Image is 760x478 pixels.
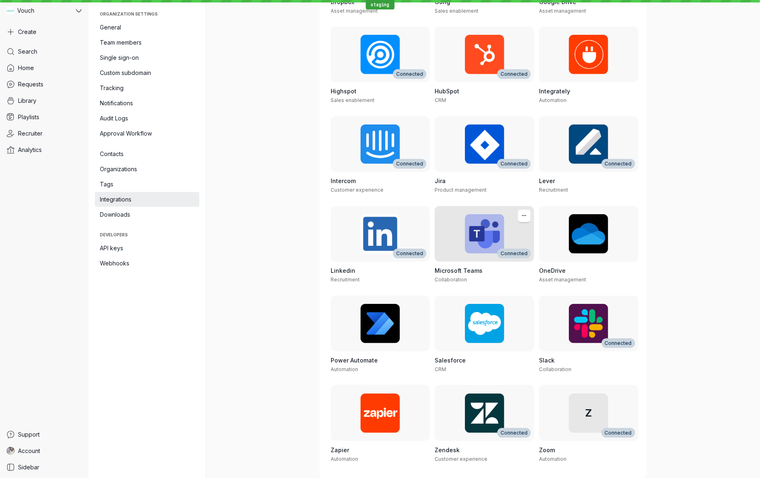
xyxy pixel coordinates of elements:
a: Home [3,61,85,75]
a: Downloads [95,207,199,222]
span: Integrately [539,88,570,95]
a: Custom subdomain [95,66,199,80]
a: Single sign-on [95,50,199,65]
div: Connected [393,159,426,169]
a: Tracking [95,81,199,95]
span: Downloads [100,211,194,219]
span: Support [18,430,40,439]
span: Automation [331,456,358,462]
a: Requests [3,77,85,92]
span: Customer experience [331,187,383,193]
span: Home [18,64,34,72]
span: Collaboration [539,366,571,372]
span: Create [18,28,36,36]
span: Custom subdomain [100,69,194,77]
span: OneDrive [539,267,566,274]
span: API keys [100,244,194,252]
a: Team members [95,35,199,50]
span: Requests [18,80,43,88]
span: Audit Logs [100,114,194,122]
div: Connected [393,249,426,258]
a: Library [3,93,85,108]
span: Zoom [539,446,555,453]
button: More actions [518,209,531,222]
span: Salesforce [435,357,466,364]
span: Sales enablement [435,8,478,14]
a: Search [3,44,85,59]
div: Connected [497,249,531,258]
span: Tracking [100,84,194,92]
a: Webhooks [95,256,199,271]
span: Recruiter [18,129,43,138]
span: Recruitment [331,276,360,283]
span: Integrations [100,195,194,204]
span: Playlists [18,113,39,121]
a: Organizations [95,162,199,177]
a: Support [3,427,85,442]
button: Vouch avatarVouch [3,3,85,18]
span: Zendesk [435,446,460,453]
span: Notifications [100,99,194,107]
span: Automation [331,366,358,372]
span: Approval Workflow [100,129,194,138]
span: Intercom [331,177,356,184]
a: Approval Workflow [95,126,199,141]
div: Connected [602,159,635,169]
a: Gary Zurnamer avatarAccount [3,444,85,458]
span: Recruitment [539,187,568,193]
img: Gary Zurnamer avatar [7,447,15,455]
span: Product management [435,187,487,193]
span: Tags [100,180,194,188]
span: Jira [435,177,446,184]
span: Library [18,97,36,105]
span: Account [18,447,40,455]
span: Linkedin [331,267,355,274]
div: Connected [602,428,635,438]
span: Sidebar [18,463,39,471]
a: Notifications [95,96,199,111]
div: Connected [497,428,531,438]
span: Highspot [331,88,356,95]
a: General [95,20,199,35]
span: Microsoft Teams [435,267,483,274]
a: API keys [95,241,199,256]
span: Sales enablement [331,97,374,103]
span: Analytics [18,146,42,154]
span: Automation [539,97,566,103]
img: Vouch avatar [7,7,14,14]
a: Audit Logs [95,111,199,126]
span: Contacts [100,150,194,158]
a: Tags [95,177,199,192]
div: Connected [393,69,426,79]
span: Zapier [331,446,349,453]
span: Team members [100,39,194,47]
span: HubSpot [435,88,459,95]
a: Analytics [3,143,85,157]
a: Sidebar [3,460,85,475]
span: Developers [100,232,194,237]
span: Asset management [331,8,378,14]
span: Slack [539,357,555,364]
span: Automation [539,456,566,462]
span: Asset management [539,8,586,14]
span: Customer experience [435,456,487,462]
span: Collaboration [435,276,467,283]
span: Lever [539,177,555,184]
span: CRM [435,366,446,372]
span: General [100,23,194,32]
span: CRM [435,97,446,103]
span: Organizations [100,165,194,173]
span: Organization settings [100,11,194,16]
span: Power Automate [331,357,378,364]
div: Vouch [3,3,74,18]
div: Connected [602,338,635,348]
div: Connected [497,159,531,169]
span: Single sign-on [100,54,194,62]
button: Create [3,25,85,39]
a: Playlists [3,110,85,125]
span: Search [18,48,37,56]
a: Recruiter [3,126,85,141]
span: Asset management [539,276,586,283]
a: Integrations [95,192,199,207]
a: Contacts [95,147,199,161]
